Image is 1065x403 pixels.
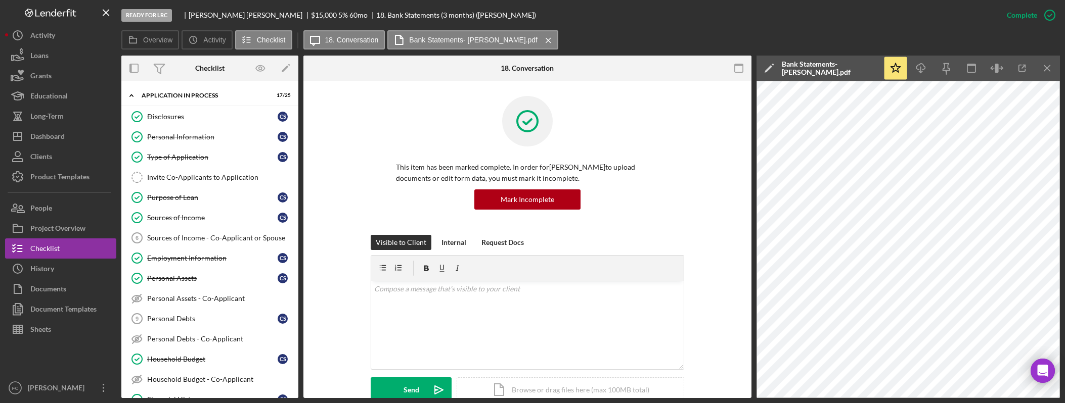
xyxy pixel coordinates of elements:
[147,294,293,303] div: Personal Assets - Co-Applicant
[5,259,116,279] button: History
[30,25,55,48] div: Activity
[147,173,293,181] div: Invite Co-Applicants to Application
[30,66,52,88] div: Grants
[126,369,293,389] a: Household Budget - Co-Applicant
[1031,359,1055,383] div: Open Intercom Messenger
[476,235,529,250] button: Request Docs
[121,9,172,22] div: Ready for LRC
[126,268,293,288] a: Personal AssetsCS
[782,60,878,76] div: Bank Statements- [PERSON_NAME].pdf
[5,279,116,299] button: Documents
[126,127,293,147] a: Personal InformationCS
[147,193,278,201] div: Purpose of Loan
[142,92,265,98] div: Application In Process
[278,192,288,203] div: C S
[349,11,368,19] div: 60 mo
[325,36,379,44] label: 18. Conversation
[30,259,54,281] div: History
[126,309,293,329] a: 9Personal DebtsCS
[235,30,292,49] button: Checklist
[136,316,139,322] tspan: 9
[481,235,524,250] div: Request Docs
[126,288,293,309] a: Personal Assets - Co-Applicant
[126,107,293,127] a: DisclosuresCS
[30,198,52,221] div: People
[501,64,554,72] div: 18. Conversation
[147,234,293,242] div: Sources of Income - Co-Applicant or Spouse
[147,214,278,222] div: Sources of Income
[5,106,116,126] button: Long-Term
[126,228,293,248] a: 6Sources of Income - Co-Applicant or Spouse
[5,238,116,259] button: Checklist
[30,238,60,261] div: Checklist
[30,218,85,241] div: Project Overview
[5,86,116,106] button: Educational
[25,378,91,400] div: [PERSON_NAME]
[5,167,116,187] button: Product Templates
[136,235,139,241] tspan: 6
[189,11,311,19] div: [PERSON_NAME] [PERSON_NAME]
[147,133,278,141] div: Personal Information
[5,218,116,238] button: Project Overview
[5,25,116,45] button: Activity
[147,375,293,383] div: Household Budget - Co-Applicant
[126,329,293,349] a: Personal Debts - Co-Applicant
[404,377,419,402] div: Send
[182,30,232,49] button: Activity
[147,274,278,282] div: Personal Assets
[387,30,558,49] button: Bank Statements- [PERSON_NAME].pdf
[371,235,431,250] button: Visible to Client
[5,45,116,66] button: Loans
[441,235,466,250] div: Internal
[278,314,288,324] div: C S
[278,132,288,142] div: C S
[5,66,116,86] button: Grants
[30,299,97,322] div: Document Templates
[273,92,291,98] div: 17 / 25
[371,377,452,402] button: Send
[30,86,68,109] div: Educational
[126,248,293,268] a: Employment InformationCS
[501,189,554,210] div: Mark Incomplete
[126,349,293,369] a: Household BudgetCS
[5,126,116,146] button: Dashboard
[278,253,288,263] div: C S
[126,147,293,167] a: Type of ApplicationCS
[278,213,288,223] div: C S
[203,36,226,44] label: Activity
[30,319,51,342] div: Sheets
[5,198,116,218] button: People
[147,254,278,262] div: Employment Information
[338,11,348,19] div: 5 %
[278,273,288,283] div: C S
[5,146,116,167] button: Clients
[303,30,385,49] button: 18. Conversation
[121,30,179,49] button: Overview
[474,189,581,210] button: Mark Incomplete
[30,106,64,129] div: Long-Term
[126,167,293,187] a: Invite Co-Applicants to Application
[5,378,116,398] button: FC[PERSON_NAME]
[195,64,225,72] div: Checklist
[278,152,288,162] div: C S
[30,167,90,189] div: Product Templates
[5,319,116,339] button: Sheets
[997,5,1060,25] button: Complete
[436,235,471,250] button: Internal
[396,162,659,184] p: This item has been marked complete. In order for [PERSON_NAME] to upload documents or edit form d...
[1007,5,1037,25] div: Complete
[126,208,293,228] a: Sources of IncomeCS
[143,36,172,44] label: Overview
